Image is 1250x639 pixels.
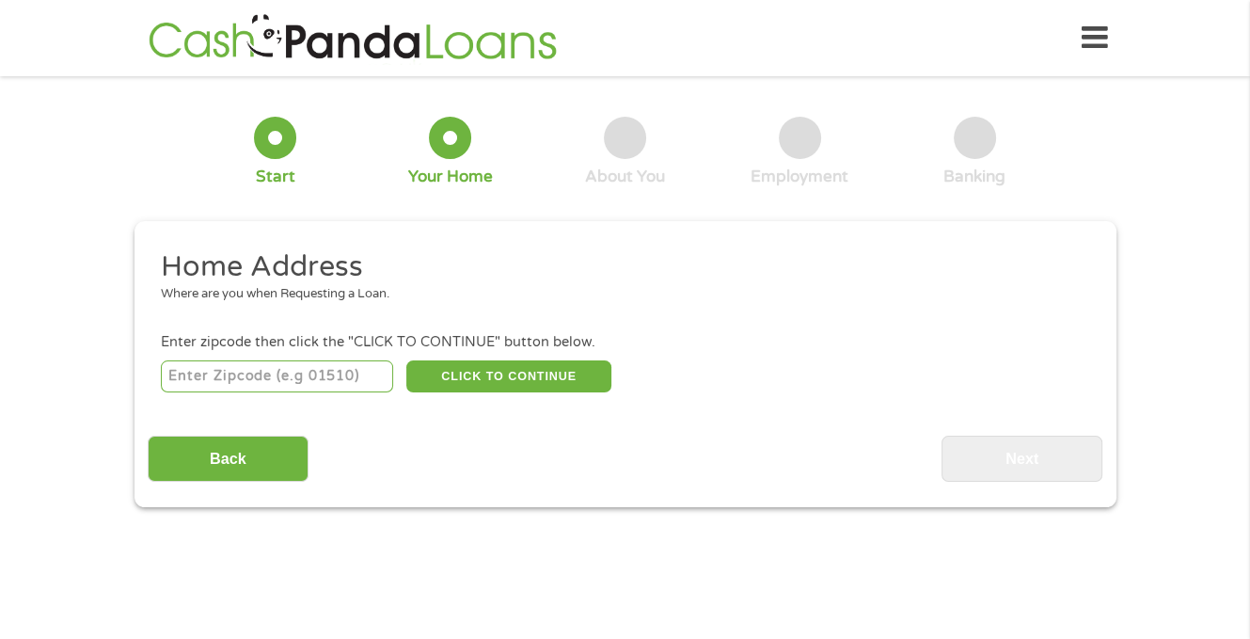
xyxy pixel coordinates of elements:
input: Enter Zipcode (e.g 01510) [161,360,393,392]
div: Enter zipcode then click the "CLICK TO CONTINUE" button below. [161,332,1088,353]
button: CLICK TO CONTINUE [406,360,611,392]
div: Employment [751,167,848,187]
input: Back [148,436,309,482]
h2: Home Address [161,248,1075,286]
div: About You [585,167,665,187]
div: Your Home [408,167,493,187]
div: Start [256,167,295,187]
img: GetLoanNow Logo [143,11,562,65]
div: Banking [943,167,1005,187]
input: Next [941,436,1102,482]
div: Where are you when Requesting a Loan. [161,285,1075,304]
